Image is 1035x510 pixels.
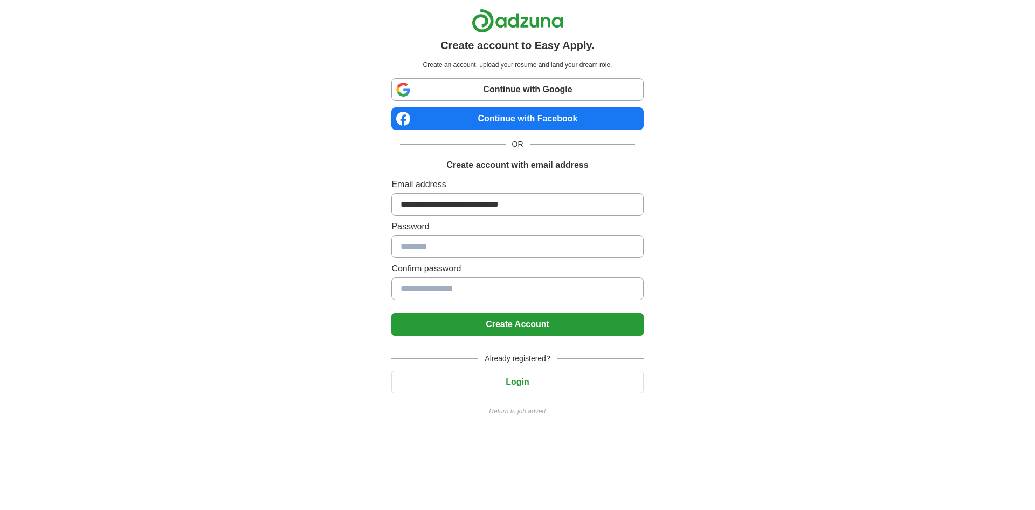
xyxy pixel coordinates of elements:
a: Return to job advert [391,406,643,416]
p: Create an account, upload your resume and land your dream role. [394,60,641,70]
a: Continue with Google [391,78,643,101]
a: Login [391,377,643,386]
h1: Create account to Easy Apply. [440,37,595,53]
label: Confirm password [391,262,643,275]
label: Email address [391,178,643,191]
a: Continue with Facebook [391,107,643,130]
span: Already registered? [478,353,556,364]
label: Password [391,220,643,233]
button: Create Account [391,313,643,336]
h1: Create account with email address [446,159,588,172]
button: Login [391,371,643,393]
img: Adzuna logo [472,9,563,33]
span: OR [506,139,530,150]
